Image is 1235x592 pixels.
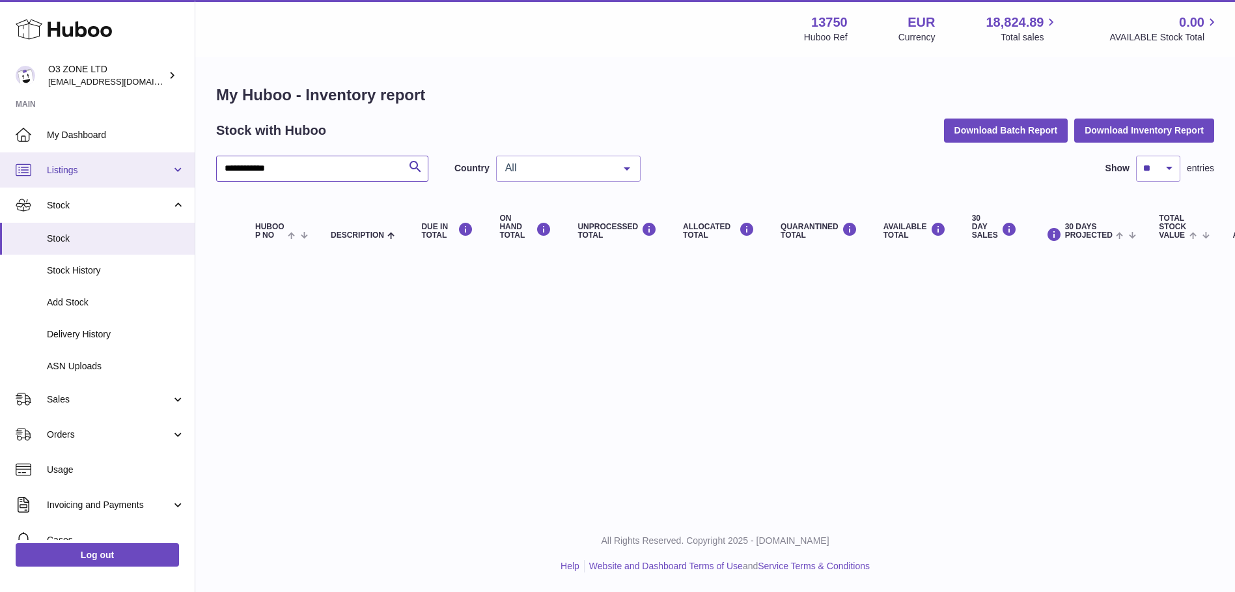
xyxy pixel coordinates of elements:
[1105,162,1130,175] label: Show
[1065,223,1113,240] span: 30 DAYS PROJECTED
[47,296,185,309] span: Add Stock
[986,14,1044,31] span: 18,824.89
[683,222,755,240] div: ALLOCATED Total
[216,85,1214,106] h1: My Huboo - Inventory report
[499,214,551,240] div: ON HAND Total
[48,63,165,88] div: O3 ZONE LTD
[585,560,870,572] li: and
[781,222,857,240] div: QUARANTINED Total
[421,222,473,240] div: DUE IN TOTAL
[811,14,848,31] strong: 13750
[502,162,614,175] span: All
[577,222,657,240] div: UNPROCESSED Total
[16,543,179,567] a: Log out
[1109,31,1219,44] span: AVAILABLE Stock Total
[944,119,1068,142] button: Download Batch Report
[1187,162,1214,175] span: entries
[1074,119,1214,142] button: Download Inventory Report
[47,429,171,441] span: Orders
[255,223,284,240] span: Huboo P no
[47,199,171,212] span: Stock
[48,76,191,87] span: [EMAIL_ADDRESS][DOMAIN_NAME]
[47,360,185,373] span: ASN Uploads
[47,393,171,406] span: Sales
[908,14,935,31] strong: EUR
[47,464,185,476] span: Usage
[331,231,384,240] span: Description
[898,31,936,44] div: Currency
[47,129,185,141] span: My Dashboard
[47,164,171,176] span: Listings
[47,264,185,277] span: Stock History
[454,162,490,175] label: Country
[986,14,1059,44] a: 18,824.89 Total sales
[206,535,1225,547] p: All Rights Reserved. Copyright 2025 - [DOMAIN_NAME]
[972,214,1017,240] div: 30 DAY SALES
[47,233,185,245] span: Stock
[561,561,579,571] a: Help
[1179,14,1204,31] span: 0.00
[758,561,870,571] a: Service Terms & Conditions
[1109,14,1219,44] a: 0.00 AVAILABLE Stock Total
[47,499,171,511] span: Invoicing and Payments
[16,66,35,85] img: hello@o3zoneltd.co.uk
[1001,31,1059,44] span: Total sales
[216,122,326,139] h2: Stock with Huboo
[47,328,185,341] span: Delivery History
[804,31,848,44] div: Huboo Ref
[883,222,946,240] div: AVAILABLE Total
[47,534,185,546] span: Cases
[1159,214,1186,240] span: Total stock value
[589,561,743,571] a: Website and Dashboard Terms of Use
